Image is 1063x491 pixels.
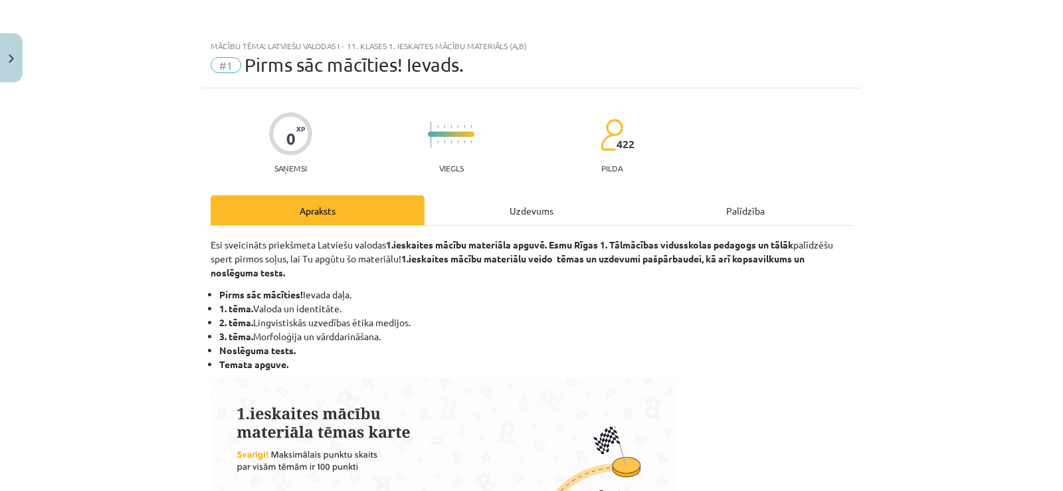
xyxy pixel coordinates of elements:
p: Esi sveicināts priekšmeta Latviešu valodas palīdzēšu spert pirmos soļus, lai Tu apgūtu šo materiālu! [211,238,852,280]
p: pilda [601,163,623,173]
div: Palīdzība [638,195,852,225]
li: Lingvistiskās uzvedības ētika medijos. [219,316,852,330]
img: icon-short-line-57e1e144782c952c97e751825c79c345078a6d821885a25fce030b3d8c18986b.svg [457,125,458,128]
div: Uzdevums [425,195,638,225]
img: icon-long-line-d9ea69661e0d244f92f715978eff75569469978d946b2353a9bb055b3ed8787d.svg [431,122,432,147]
span: Pirms sāc mācīties! Ievads. [244,54,464,76]
img: icon-short-line-57e1e144782c952c97e751825c79c345078a6d821885a25fce030b3d8c18986b.svg [457,140,458,144]
span: #1 [211,57,241,73]
div: 0 [286,130,296,148]
img: students-c634bb4e5e11cddfef0936a35e636f08e4e9abd3cc4e673bd6f9a4125e45ecb1.svg [600,118,623,151]
img: icon-short-line-57e1e144782c952c97e751825c79c345078a6d821885a25fce030b3d8c18986b.svg [470,140,472,144]
strong: Noslēguma tests. [219,344,296,356]
strong: 1. tēma. [219,302,253,314]
div: Apraksts [211,195,425,225]
img: icon-short-line-57e1e144782c952c97e751825c79c345078a6d821885a25fce030b3d8c18986b.svg [437,140,438,144]
img: icon-short-line-57e1e144782c952c97e751825c79c345078a6d821885a25fce030b3d8c18986b.svg [470,125,472,128]
img: icon-short-line-57e1e144782c952c97e751825c79c345078a6d821885a25fce030b3d8c18986b.svg [464,125,465,128]
img: icon-close-lesson-0947bae3869378f0d4975bcd49f059093ad1ed9edebbc8119c70593378902aed.svg [9,54,14,63]
b: 1.ieskaites mācību materiāla apguvē. Esmu Rīgas 1. Tālmācības vidusskolas pedagogs un tālāk [386,239,793,250]
strong: Pirms sāc mācīties! [219,288,303,300]
li: Valoda un identitāte. [219,302,852,316]
p: Viegls [439,163,464,173]
span: XP [296,125,305,132]
img: icon-short-line-57e1e144782c952c97e751825c79c345078a6d821885a25fce030b3d8c18986b.svg [437,125,438,128]
img: icon-short-line-57e1e144782c952c97e751825c79c345078a6d821885a25fce030b3d8c18986b.svg [450,125,452,128]
img: icon-short-line-57e1e144782c952c97e751825c79c345078a6d821885a25fce030b3d8c18986b.svg [444,125,445,128]
img: icon-short-line-57e1e144782c952c97e751825c79c345078a6d821885a25fce030b3d8c18986b.svg [444,140,445,144]
li: Morfoloģija un vārddarināšana. [219,330,852,344]
strong: Temata apguve. [219,358,288,370]
li: Ievada daļa. [219,288,852,302]
strong: 3. tēma. [219,330,253,342]
p: Saņemsi [269,163,312,173]
img: icon-short-line-57e1e144782c952c97e751825c79c345078a6d821885a25fce030b3d8c18986b.svg [450,140,452,144]
span: 422 [617,138,634,150]
img: icon-short-line-57e1e144782c952c97e751825c79c345078a6d821885a25fce030b3d8c18986b.svg [464,140,465,144]
div: Mācību tēma: Latviešu valodas i - 11. klases 1. ieskaites mācību materiāls (a,b) [211,41,852,50]
b: 1.ieskaites mācību materiālu veido tēmas un uzdevumi pašpārbaudei, kā arī kopsavilkums un noslēgu... [211,252,805,278]
strong: 2. tēma. [219,316,253,328]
